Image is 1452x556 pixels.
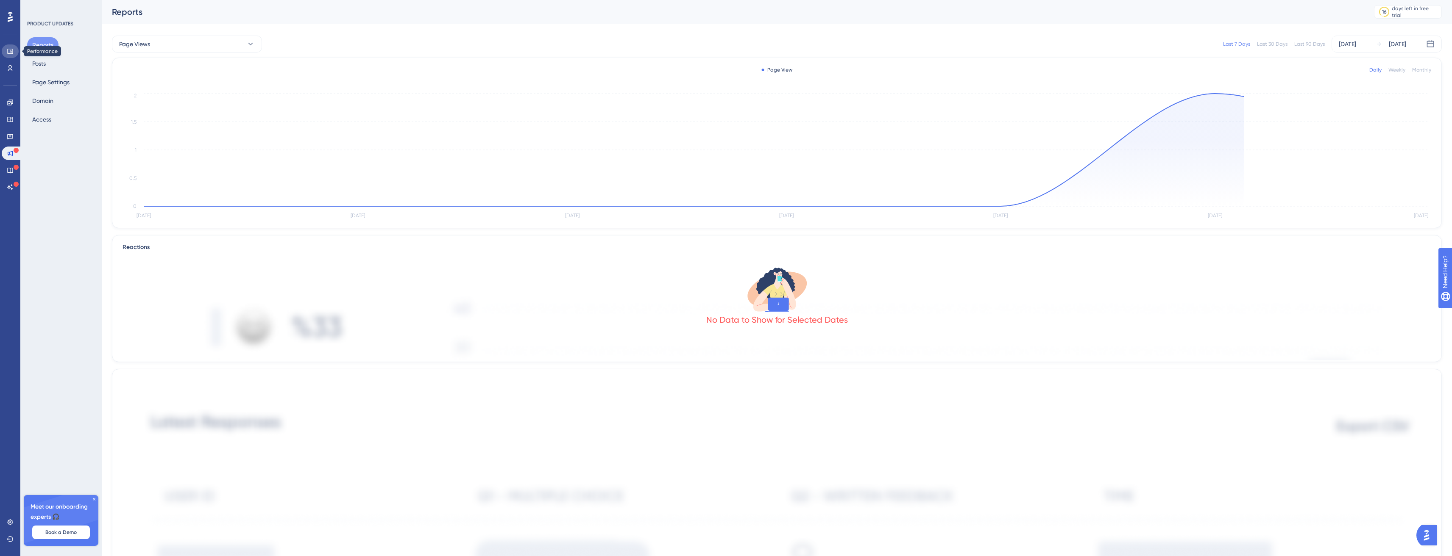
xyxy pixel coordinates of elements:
tspan: 1.5 [131,119,137,125]
tspan: [DATE] [351,213,365,219]
iframe: UserGuiding AI Assistant Launcher [1416,523,1442,548]
div: Last 7 Days [1223,41,1250,47]
div: [DATE] [1339,39,1356,49]
button: Access [27,112,56,127]
div: PRODUCT UPDATES [27,20,73,27]
button: Domain [27,93,59,108]
span: Book a Demo [45,529,77,536]
tspan: [DATE] [565,213,580,219]
div: [DATE] [1389,39,1406,49]
div: Reactions [123,242,1431,252]
tspan: 2 [134,93,137,99]
tspan: 0.5 [129,175,137,181]
span: Need Help? [20,2,53,12]
div: Weekly [1388,66,1405,73]
button: Reports [27,37,59,53]
div: Daily [1369,66,1382,73]
div: Last 30 Days [1257,41,1288,47]
div: Last 90 Days [1294,41,1325,47]
div: days left in free trial [1392,5,1439,19]
tspan: 1 [135,147,137,153]
tspan: [DATE] [993,213,1008,219]
div: Page View [761,66,792,73]
div: No Data to Show for Selected Dates [706,314,848,326]
tspan: [DATE] [779,213,794,219]
tspan: [DATE] [1208,213,1222,219]
div: 16 [1382,8,1387,15]
tspan: [DATE] [137,213,151,219]
tspan: [DATE] [1414,213,1428,219]
span: Page Views [119,39,150,49]
button: Page Settings [27,75,75,90]
div: Monthly [1412,66,1431,73]
button: Posts [27,56,51,71]
button: Page Views [112,36,262,53]
span: Meet our onboarding experts 🎧 [31,502,92,522]
div: Reports [112,6,1353,18]
tspan: 0 [133,203,137,209]
button: Book a Demo [32,526,90,539]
